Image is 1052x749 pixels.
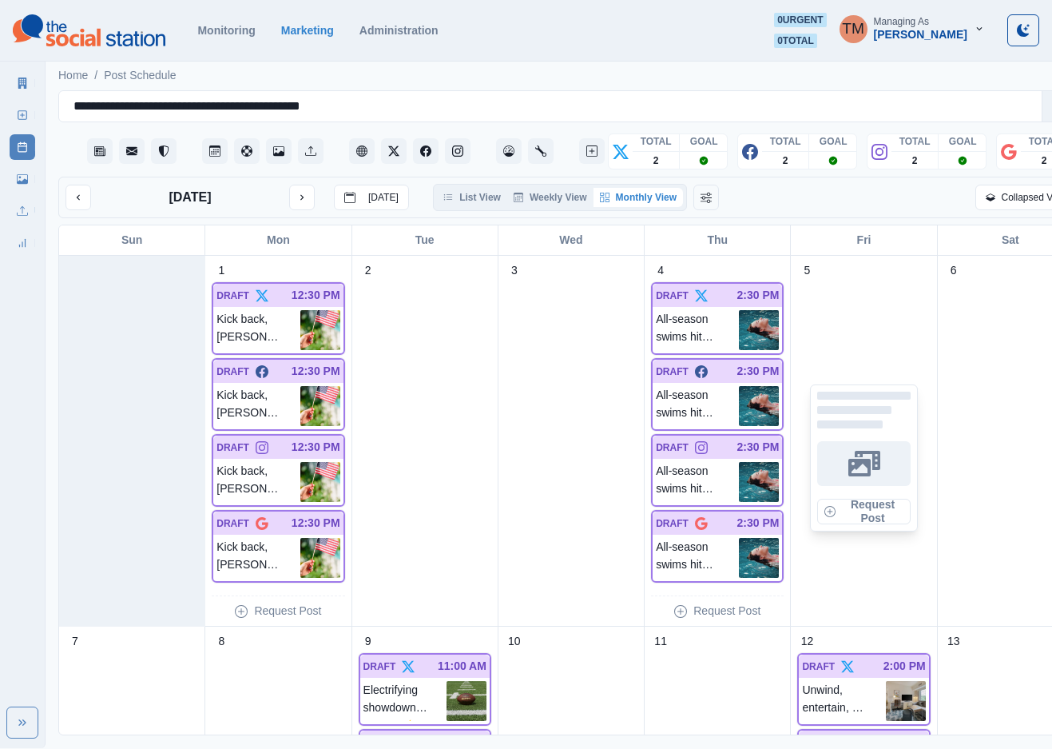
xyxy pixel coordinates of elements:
p: 2 [783,153,788,168]
button: Content Pool [234,138,260,164]
button: Reviews [151,138,177,164]
nav: breadcrumb [58,67,177,84]
button: Uploads [298,138,324,164]
span: 0 urgent [774,13,826,27]
a: Administration [359,24,439,37]
div: [PERSON_NAME] [874,28,967,42]
div: Wed [498,225,645,255]
button: Managing As[PERSON_NAME] [827,13,998,45]
p: 11:00 AM [438,658,486,675]
button: Request Post [817,499,910,524]
div: Thu [645,225,791,255]
button: previous month [66,185,91,210]
p: 12:30 PM [292,287,340,304]
p: DRAFT [363,659,396,674]
span: 0 total [774,34,817,48]
p: GOAL [820,134,848,149]
div: Tony Manalo [842,10,864,48]
p: 2:30 PM [737,363,780,380]
a: Dashboard [496,138,522,164]
button: Twitter [381,138,407,164]
button: Messages [119,138,145,164]
p: 5 [804,262,811,279]
button: Stream [87,138,113,164]
p: DRAFT [216,516,249,531]
a: Marketing [281,24,334,37]
p: DRAFT [216,289,249,303]
p: 4 [657,262,664,279]
p: DRAFT [656,365,689,379]
p: 7 [72,633,78,650]
p: 9 [365,633,371,650]
a: Post Schedule [104,67,176,84]
p: GOAL [949,134,977,149]
button: Expand [6,707,38,739]
a: Post Schedule [10,134,35,160]
button: Media Library [266,138,292,164]
img: logoTextSVG.62801f218bc96a9b266caa72a09eb111.svg [13,14,165,46]
a: Marketing Summary [10,70,35,96]
a: Media Library [10,166,35,192]
p: GOAL [690,134,718,149]
button: Client Website [349,138,375,164]
img: a7zld07xkip5ftpxarxd [739,386,779,426]
p: TOTAL [770,134,801,149]
img: a7zld07xkip5ftpxarxd [739,310,779,350]
p: Kick back, [PERSON_NAME] — you've earned it! 🍃 Homewood Suites Parsippany-[PERSON_NAME][GEOGRAPHI... [216,538,300,578]
p: 12:30 PM [292,515,340,532]
button: Toggle Mode [1007,14,1039,46]
button: next month [289,185,315,210]
p: 2 [1042,153,1047,168]
p: DRAFT [656,440,689,455]
div: Fri [791,225,937,255]
button: go to today [334,185,409,210]
p: 2:30 PM [737,439,780,456]
p: [DATE] [169,188,211,207]
p: 12:30 PM [292,363,340,380]
p: 2:30 PM [737,287,780,304]
p: TOTAL [899,134,931,149]
p: Kick back, [PERSON_NAME] — you've earned it! 🍃 Homewood Suites Parsippany-[PERSON_NAME][GEOGRAPHI... [216,386,300,426]
p: 12:30 PM [292,439,340,456]
img: wrj4whmhpbvxmw40ntik [300,462,340,502]
button: Create New Post [579,138,605,164]
img: wrj4whmhpbvxmw40ntik [300,386,340,426]
p: 2 [912,153,918,168]
button: Administration [528,138,554,164]
a: New Post [10,102,35,128]
img: wrj4whmhpbvxmw40ntik [300,538,340,578]
a: Post Schedule [202,138,228,164]
p: DRAFT [802,659,835,674]
a: Review Summary [10,230,35,256]
button: Change View Order [693,185,719,210]
a: Facebook [413,138,439,164]
a: Uploads [10,198,35,224]
button: List View [437,188,507,207]
p: All-season swims hit different! Go where the splash never stops. 💦 Our indoor pool at Homewood Su... [656,462,739,502]
div: Mon [205,225,351,255]
p: DRAFT [656,289,689,303]
button: Weekly View [507,188,593,207]
div: Sun [59,225,205,255]
p: Electrifying showdown ahead! ⚡ The premier HBCU NY Football Classic features [PERSON_NAME] Colleg... [363,681,447,721]
p: 2:00 PM [883,658,926,675]
div: Tue [352,225,498,255]
p: DRAFT [216,365,249,379]
a: Home [58,67,88,84]
button: Instagram [445,138,470,164]
p: 8 [218,633,224,650]
p: TOTAL [641,134,672,149]
p: All-season swims hit different! Go where the splash never stops. 💦 Our indoor pool at Homewood Su... [656,310,739,350]
p: 2:30 PM [737,515,780,532]
p: 6 [951,262,957,279]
